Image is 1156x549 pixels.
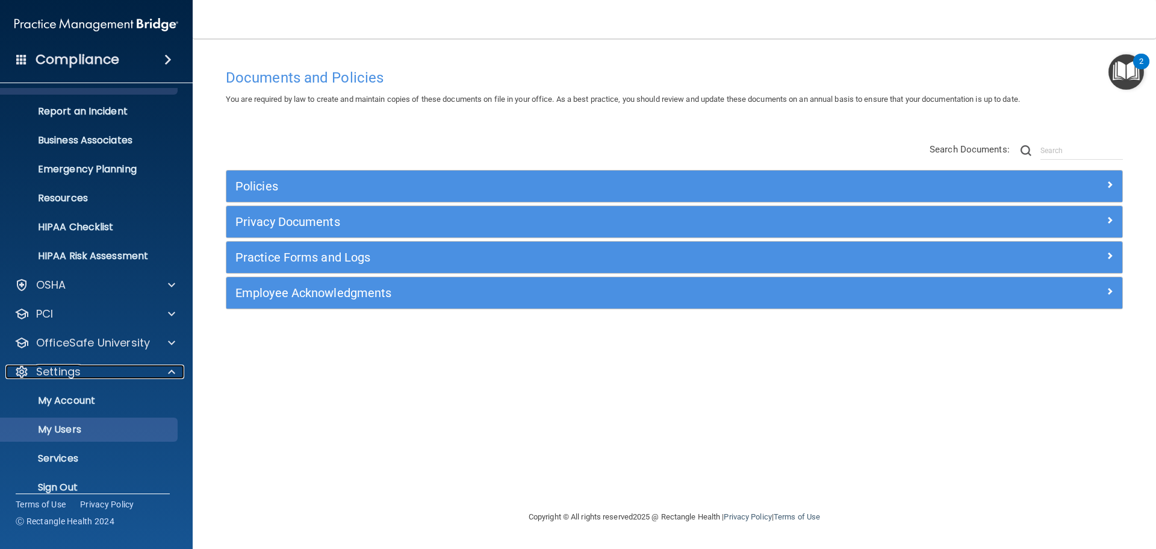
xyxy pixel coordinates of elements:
[235,248,1113,267] a: Practice Forms and Logs
[8,77,172,89] p: Documents and Policies
[8,395,172,407] p: My Account
[8,250,172,262] p: HIPAA Risk Assessment
[8,424,172,436] p: My Users
[16,515,114,527] span: Ⓒ Rectangle Health 2024
[36,336,150,350] p: OfficeSafe University
[14,365,175,379] a: Settings
[235,180,889,193] h5: Policies
[8,163,172,175] p: Emergency Planning
[1108,54,1144,90] button: Open Resource Center, 2 new notifications
[235,215,889,228] h5: Privacy Documents
[8,453,172,465] p: Services
[235,286,889,300] h5: Employee Acknowledgments
[930,144,1010,155] span: Search Documents:
[16,498,66,510] a: Terms of Use
[14,336,175,350] a: OfficeSafe University
[8,105,172,118] p: Report an Incident
[1040,142,1123,160] input: Search
[14,307,175,321] a: PCI
[8,192,172,204] p: Resources
[226,95,1020,104] span: You are required by law to create and maintain copies of these documents on file in your office. ...
[36,51,119,68] h4: Compliance
[1139,61,1143,77] div: 2
[1021,145,1031,156] img: ic-search.3b580494.png
[455,498,894,536] div: Copyright © All rights reserved 2025 @ Rectangle Health | |
[36,278,66,292] p: OSHA
[8,134,172,146] p: Business Associates
[235,212,1113,231] a: Privacy Documents
[14,13,178,37] img: PMB logo
[80,498,134,510] a: Privacy Policy
[8,221,172,233] p: HIPAA Checklist
[36,365,81,379] p: Settings
[14,278,175,292] a: OSHA
[724,512,771,521] a: Privacy Policy
[235,283,1113,303] a: Employee Acknowledgments
[235,251,889,264] h5: Practice Forms and Logs
[226,70,1123,86] h4: Documents and Policies
[774,512,820,521] a: Terms of Use
[8,482,172,494] p: Sign Out
[235,177,1113,196] a: Policies
[36,307,53,321] p: PCI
